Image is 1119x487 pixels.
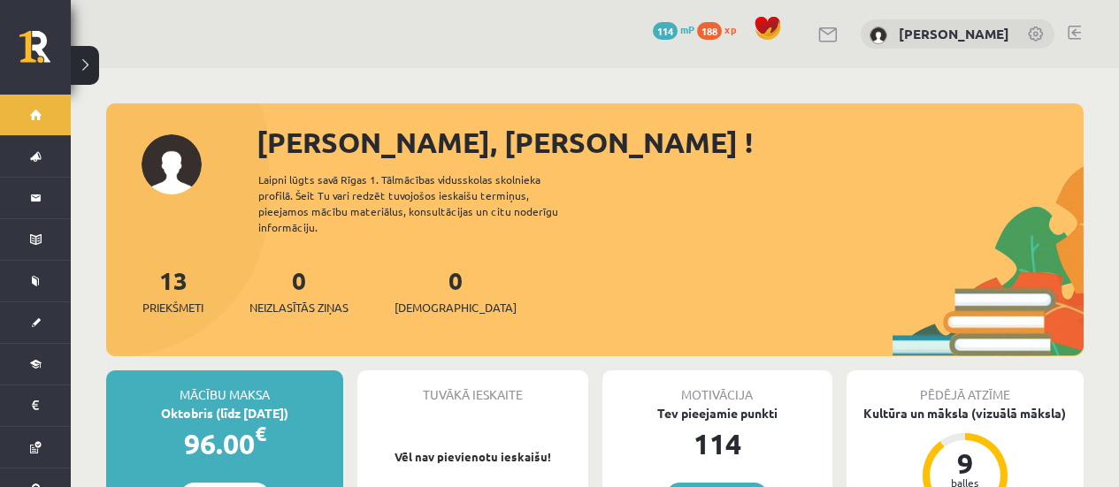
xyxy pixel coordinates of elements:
span: 114 [653,22,678,40]
div: Kultūra un māksla (vizuālā māksla) [847,404,1084,422]
div: Pēdējā atzīme [847,370,1084,404]
div: 114 [602,422,832,465]
span: mP [680,22,694,36]
span: Priekšmeti [142,299,203,316]
div: 96.00 [106,422,343,465]
div: [PERSON_NAME], [PERSON_NAME] ! [257,121,1084,164]
span: Neizlasītās ziņas [249,299,349,316]
div: Tev pieejamie punkti [602,404,832,422]
a: Rīgas 1. Tālmācības vidusskola [19,31,71,75]
a: [PERSON_NAME] [899,25,1009,42]
span: xp [724,22,736,36]
span: [DEMOGRAPHIC_DATA] [395,299,517,316]
div: Laipni lūgts savā Rīgas 1. Tālmācības vidusskolas skolnieka profilā. Šeit Tu vari redzēt tuvojošo... [258,171,589,235]
a: 0Neizlasītās ziņas [249,264,349,316]
p: Vēl nav pievienotu ieskaišu! [366,448,579,466]
div: Tuvākā ieskaite [357,370,587,404]
a: 114 mP [653,22,694,36]
span: € [255,421,266,446]
a: 0[DEMOGRAPHIC_DATA] [395,264,517,316]
div: Mācību maksa [106,370,343,404]
a: 188 xp [697,22,745,36]
a: 13Priekšmeti [142,264,203,316]
div: 9 [939,449,992,477]
img: Paula Lilū Deksne [870,27,887,44]
span: 188 [697,22,722,40]
div: Motivācija [602,370,832,404]
div: Oktobris (līdz [DATE]) [106,404,343,422]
